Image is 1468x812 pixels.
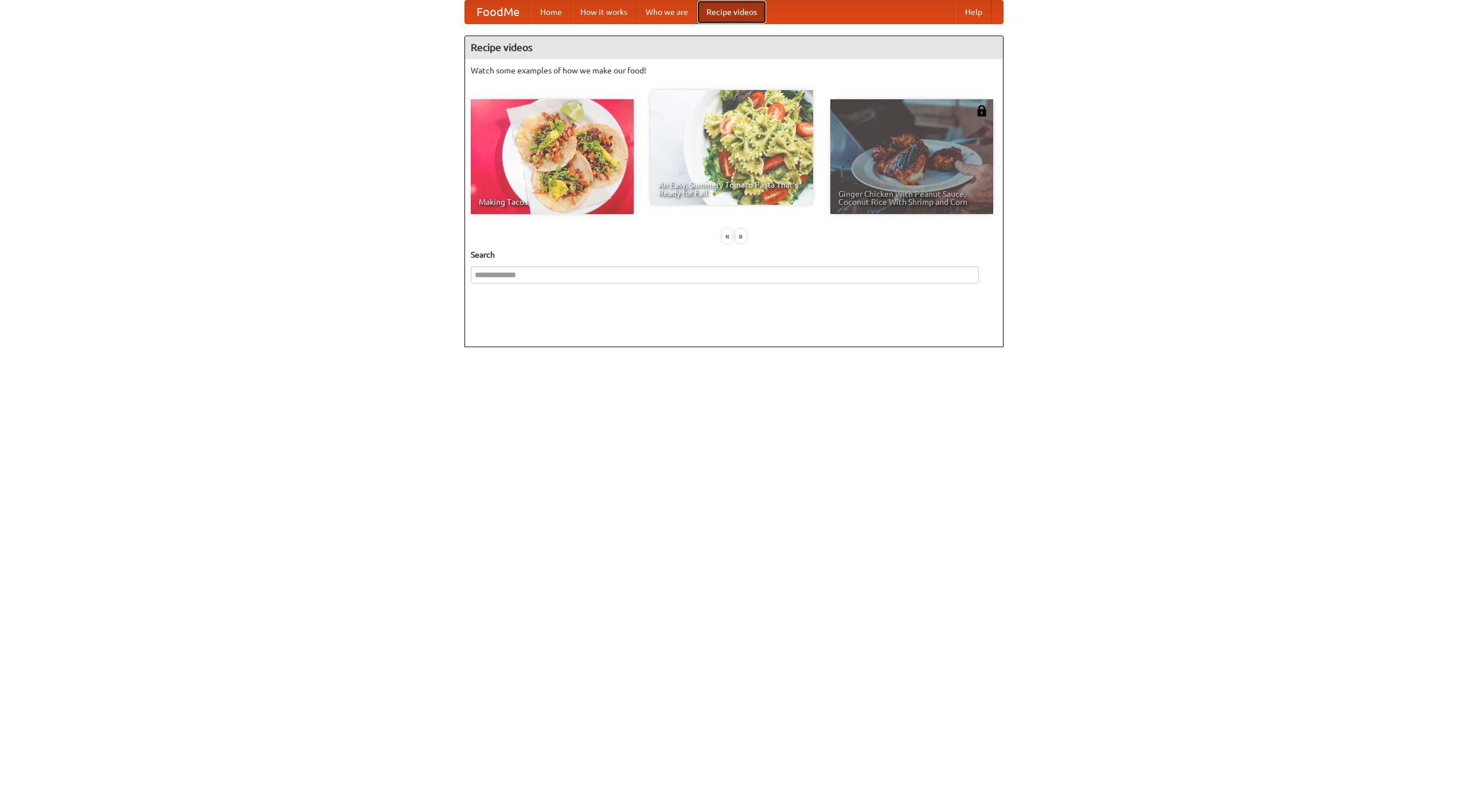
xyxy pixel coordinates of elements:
a: Help [956,1,991,24]
h5: Search [471,249,997,261]
a: Home [531,1,571,24]
div: » [736,229,746,243]
a: Recipe videos [697,1,766,24]
div: « [722,229,732,243]
a: Who we are [637,1,697,24]
a: How it works [571,1,637,24]
a: FoodMe [465,1,531,24]
span: An Easy, Summery Tomato Pasta That's Ready for Fall [658,181,805,197]
a: An Easy, Summery Tomato Pasta That's Ready for Fall [650,90,813,205]
span: Making Tacos [479,198,626,206]
img: 483408.png [976,105,987,116]
a: Making Tacos [471,99,634,214]
p: Watch some examples of how we make our food! [471,65,997,76]
h4: Recipe videos [465,36,1003,59]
